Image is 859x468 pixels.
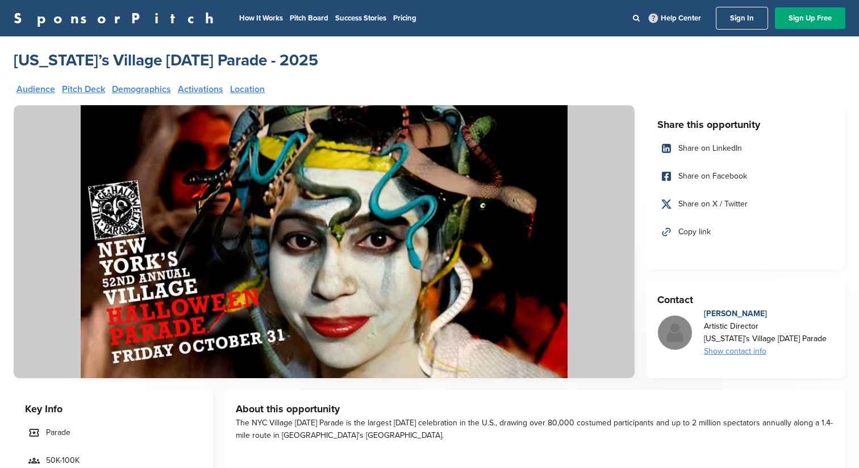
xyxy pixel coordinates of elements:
[239,14,283,23] a: How It Works
[657,292,834,308] h3: Contact
[16,85,55,94] a: Audience
[678,170,747,183] span: Share on Facebook
[335,14,386,23] a: Success Stories
[657,117,834,132] h3: Share this opportunity
[678,142,742,155] span: Share on LinkedIn
[14,50,318,71] a: [US_STATE]’s Village [DATE] Parade - 2025
[14,11,221,26] a: SponsorPitch
[236,401,834,417] h3: About this opportunity
[716,7,768,30] a: Sign In
[46,426,70,439] span: Parade
[112,85,171,94] a: Demographics
[14,105,635,378] img: Sponsorpitch &
[178,85,223,94] a: Activations
[678,198,748,210] span: Share on X / Twitter
[647,11,703,25] a: Help Center
[658,316,692,350] img: Missing
[62,85,105,94] a: Pitch Deck
[657,192,834,216] a: Share on X / Twitter
[704,333,827,345] div: [US_STATE]’s Village [DATE] Parade
[678,226,711,238] span: Copy link
[290,14,328,23] a: Pitch Board
[704,308,827,320] div: [PERSON_NAME]
[704,345,827,358] div: Show contact info
[46,454,80,467] span: 50K-100K
[25,401,202,417] h3: Key Info
[393,14,416,23] a: Pricing
[230,85,265,94] a: Location
[704,320,827,333] div: Artistic Director
[775,7,845,29] a: Sign Up Free
[236,417,834,442] div: The NYC Village [DATE] Parade is the largest [DATE] celebration in the U.S., drawing over 80,000 ...
[657,220,834,244] a: Copy link
[657,136,834,160] a: Share on LinkedIn
[657,164,834,188] a: Share on Facebook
